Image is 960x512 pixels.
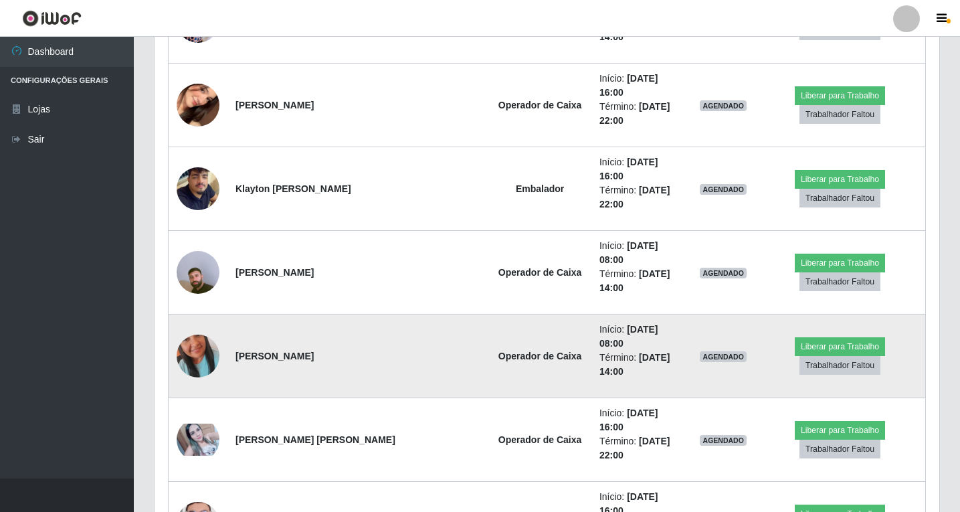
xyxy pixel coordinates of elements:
li: Término: [599,183,684,211]
strong: Operador de Caixa [498,434,582,445]
li: Término: [599,267,684,295]
li: Término: [599,434,684,462]
strong: Operador de Caixa [498,267,582,278]
img: 1755875001367.jpeg [177,318,219,394]
time: [DATE] 08:00 [599,324,658,349]
button: Liberar para Trabalho [795,86,885,105]
li: Início: [599,323,684,351]
span: AGENDADO [700,351,747,362]
span: AGENDADO [700,435,747,446]
strong: Operador de Caixa [498,351,582,361]
strong: [PERSON_NAME] [235,100,314,110]
time: [DATE] 16:00 [599,408,658,432]
time: [DATE] 16:00 [599,157,658,181]
button: Trabalhador Faltou [799,105,880,124]
time: [DATE] 08:00 [599,240,658,265]
button: Liberar para Trabalho [795,421,885,440]
strong: [PERSON_NAME] [235,351,314,361]
img: CoreUI Logo [22,10,82,27]
li: Início: [599,155,684,183]
strong: Operador de Caixa [498,100,582,110]
li: Início: [599,406,684,434]
button: Trabalhador Faltou [799,189,880,207]
img: 1752843013867.jpeg [177,151,219,227]
button: Trabalhador Faltou [799,440,880,458]
strong: [PERSON_NAME] [PERSON_NAME] [235,434,395,445]
img: 1668045195868.jpeg [177,424,219,456]
strong: Embalador [516,183,564,194]
span: AGENDADO [700,184,747,195]
button: Liberar para Trabalho [795,337,885,356]
img: 1753654466670.jpeg [177,59,219,152]
img: 1756498366711.jpeg [177,234,219,311]
span: AGENDADO [700,268,747,278]
button: Trabalhador Faltou [799,356,880,375]
li: Início: [599,239,684,267]
button: Trabalhador Faltou [799,272,880,291]
strong: [PERSON_NAME] [235,267,314,278]
li: Término: [599,100,684,128]
button: Liberar para Trabalho [795,254,885,272]
li: Início: [599,72,684,100]
strong: Klayton [PERSON_NAME] [235,183,351,194]
li: Término: [599,351,684,379]
time: [DATE] 16:00 [599,73,658,98]
button: Liberar para Trabalho [795,170,885,189]
span: AGENDADO [700,100,747,111]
